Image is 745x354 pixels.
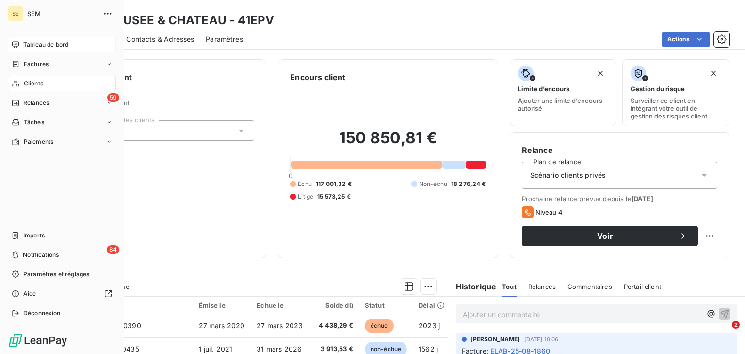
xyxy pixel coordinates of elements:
[732,321,740,329] span: 2
[23,251,59,259] span: Notifications
[8,6,23,21] div: SE
[567,283,612,290] span: Commentaires
[24,118,44,127] span: Tâches
[518,97,609,112] span: Ajouter une limite d’encours autorisé
[317,192,351,201] span: 15 573,25 €
[712,321,735,344] iframe: Intercom live chat
[23,40,68,49] span: Tableau de bord
[23,270,89,279] span: Paramètres et réglages
[315,302,353,309] div: Solde dû
[522,144,717,156] h6: Relance
[315,344,353,354] span: 3 913,53 €
[448,281,497,292] h6: Historique
[23,289,36,298] span: Aide
[206,34,243,44] span: Paramètres
[632,195,653,202] span: [DATE]
[24,137,53,146] span: Paiements
[107,93,119,102] span: 59
[257,345,302,353] span: 31 mars 2026
[631,97,721,120] span: Surveiller ce client en intégrant votre outil de gestion des risques client.
[535,208,563,216] span: Niveau 4
[298,192,313,201] span: Litige
[199,321,245,330] span: 27 mars 2020
[624,283,661,290] span: Portail client
[419,321,440,330] span: 2023 j
[24,79,43,88] span: Clients
[199,345,233,353] span: 1 juil. 2021
[298,180,312,188] span: Échu
[419,302,445,309] div: Délai
[419,180,447,188] span: Non-échu
[67,301,187,310] div: Référence
[257,321,303,330] span: 27 mars 2023
[199,302,245,309] div: Émise le
[257,302,303,309] div: Échue le
[534,232,677,240] span: Voir
[622,59,729,126] button: Gestion du risqueSurveiller ce client en intégrant votre outil de gestion des risques client.
[528,283,556,290] span: Relances
[23,231,45,240] span: Imports
[24,60,49,68] span: Factures
[419,345,438,353] span: 1562 j
[8,333,68,348] img: Logo LeanPay
[316,180,352,188] span: 117 001,32 €
[126,34,194,44] span: Contacts & Adresses
[365,302,407,309] div: Statut
[502,283,517,290] span: Tout
[290,71,345,83] h6: Encours client
[8,286,116,302] a: Aide
[315,321,353,331] span: 4 438,29 €
[451,180,486,188] span: 18 276,24 €
[365,319,394,333] span: échue
[107,245,119,254] span: 84
[290,128,486,157] h2: 150 850,81 €
[530,170,606,180] span: Scénario clients privés
[662,32,710,47] button: Actions
[522,226,698,246] button: Voir
[78,99,254,113] span: Propriétés Client
[522,195,717,202] span: Prochaine relance prévue depuis le
[23,99,49,107] span: Relances
[470,335,520,344] span: [PERSON_NAME]
[518,85,569,93] span: Limite d’encours
[289,172,292,180] span: 0
[23,309,61,318] span: Déconnexion
[59,71,254,83] h6: Informations client
[631,85,685,93] span: Gestion du risque
[85,12,274,29] h3: EPV MUSEE & CHATEAU - 41EPV
[27,10,97,17] span: SEM
[510,59,617,126] button: Limite d’encoursAjouter une limite d’encours autorisé
[524,337,559,342] span: [DATE] 10:06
